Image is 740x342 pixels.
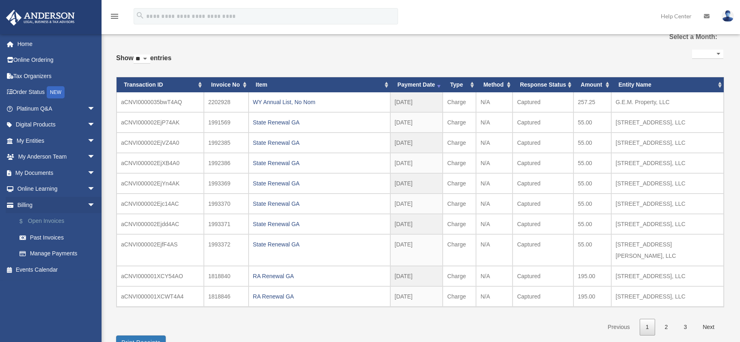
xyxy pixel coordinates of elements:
[204,194,249,214] td: 1993370
[87,165,104,181] span: arrow_drop_down
[204,234,249,266] td: 1993372
[573,194,611,214] td: 55.00
[253,117,386,128] div: State Renewal GA
[117,173,204,194] td: aCNVI000002EjYn4AK
[573,153,611,173] td: 55.00
[611,133,724,153] td: [STREET_ADDRESS], LLC
[390,112,443,133] td: [DATE]
[204,133,249,153] td: 1992385
[611,173,724,194] td: [STREET_ADDRESS], LLC
[6,36,108,52] a: Home
[611,153,724,173] td: [STREET_ADDRESS], LLC
[6,100,108,117] a: Platinum Q&Aarrow_drop_down
[573,77,611,92] th: Amount: activate to sort column ascending
[116,52,171,72] label: Show entries
[204,92,249,112] td: 2202928
[117,77,204,92] th: Transaction ID: activate to sort column ascending
[11,229,104,246] a: Past Invoices
[204,77,249,92] th: Invoice No: activate to sort column ascending
[6,133,108,149] a: My Entitiesarrow_drop_down
[117,286,204,307] td: aCNVI000001XCWT4A4
[611,234,724,266] td: [STREET_ADDRESS][PERSON_NAME], LLC
[573,214,611,234] td: 55.00
[476,194,513,214] td: N/A
[87,117,104,133] span: arrow_drop_down
[253,291,386,302] div: RA Renewal GA
[253,239,386,250] div: State Renewal GA
[611,194,724,214] td: [STREET_ADDRESS], LLC
[390,234,443,266] td: [DATE]
[443,234,476,266] td: Charge
[443,112,476,133] td: Charge
[573,92,611,112] td: 257.25
[134,54,150,64] select: Showentries
[513,234,573,266] td: Captured
[443,133,476,153] td: Charge
[87,149,104,166] span: arrow_drop_down
[253,198,386,209] div: State Renewal GA
[390,77,443,92] th: Payment Date: activate to sort column ascending
[11,213,108,230] a: $Open Invoices
[390,133,443,153] td: [DATE]
[476,234,513,266] td: N/A
[476,173,513,194] td: N/A
[6,52,108,68] a: Online Ordering
[4,10,77,26] img: Anderson Advisors Platinum Portal
[110,14,119,21] a: menu
[513,194,573,214] td: Captured
[513,173,573,194] td: Captured
[476,286,513,307] td: N/A
[602,319,636,335] a: Previous
[573,266,611,286] td: 195.00
[443,92,476,112] td: Charge
[611,112,724,133] td: [STREET_ADDRESS], LLC
[6,117,108,133] a: Digital Productsarrow_drop_down
[253,96,386,108] div: WY Annual List, No Nom
[204,153,249,173] td: 1992386
[117,153,204,173] td: aCNVI000002EjXB4A0
[6,84,108,101] a: Order StatusNEW
[611,286,724,307] td: [STREET_ADDRESS], LLC
[249,77,390,92] th: Item: activate to sort column ascending
[513,286,573,307] td: Captured
[204,266,249,286] td: 1818840
[628,31,717,43] label: Select a Month:
[513,153,573,173] td: Captured
[87,197,104,213] span: arrow_drop_down
[117,214,204,234] td: aCNVI000002Ejdd4AC
[443,77,476,92] th: Type: activate to sort column ascending
[6,181,108,197] a: Online Learningarrow_drop_down
[573,286,611,307] td: 195.00
[6,68,108,84] a: Tax Organizers
[117,112,204,133] td: aCNVI000002EjP74AK
[640,319,655,335] a: 1
[117,133,204,153] td: aCNVI000002EjVZ4A0
[513,214,573,234] td: Captured
[443,214,476,234] td: Charge
[476,92,513,112] td: N/A
[513,92,573,112] td: Captured
[87,133,104,149] span: arrow_drop_down
[573,173,611,194] td: 55.00
[87,181,104,198] span: arrow_drop_down
[204,214,249,234] td: 1993371
[204,112,249,133] td: 1991569
[253,218,386,230] div: State Renewal GA
[390,92,443,112] td: [DATE]
[390,194,443,214] td: [DATE]
[443,286,476,307] td: Charge
[513,266,573,286] td: Captured
[390,266,443,286] td: [DATE]
[136,11,145,20] i: search
[443,266,476,286] td: Charge
[722,10,734,22] img: User Pic
[390,286,443,307] td: [DATE]
[6,149,108,165] a: My Anderson Teamarrow_drop_down
[611,77,724,92] th: Entity Name: activate to sort column ascending
[117,92,204,112] td: aCNVI0000035bwT4AQ
[573,133,611,153] td: 55.00
[476,112,513,133] td: N/A
[476,77,513,92] th: Method: activate to sort column ascending
[117,266,204,286] td: aCNVI000001XCY54AO
[611,266,724,286] td: [STREET_ADDRESS], LLC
